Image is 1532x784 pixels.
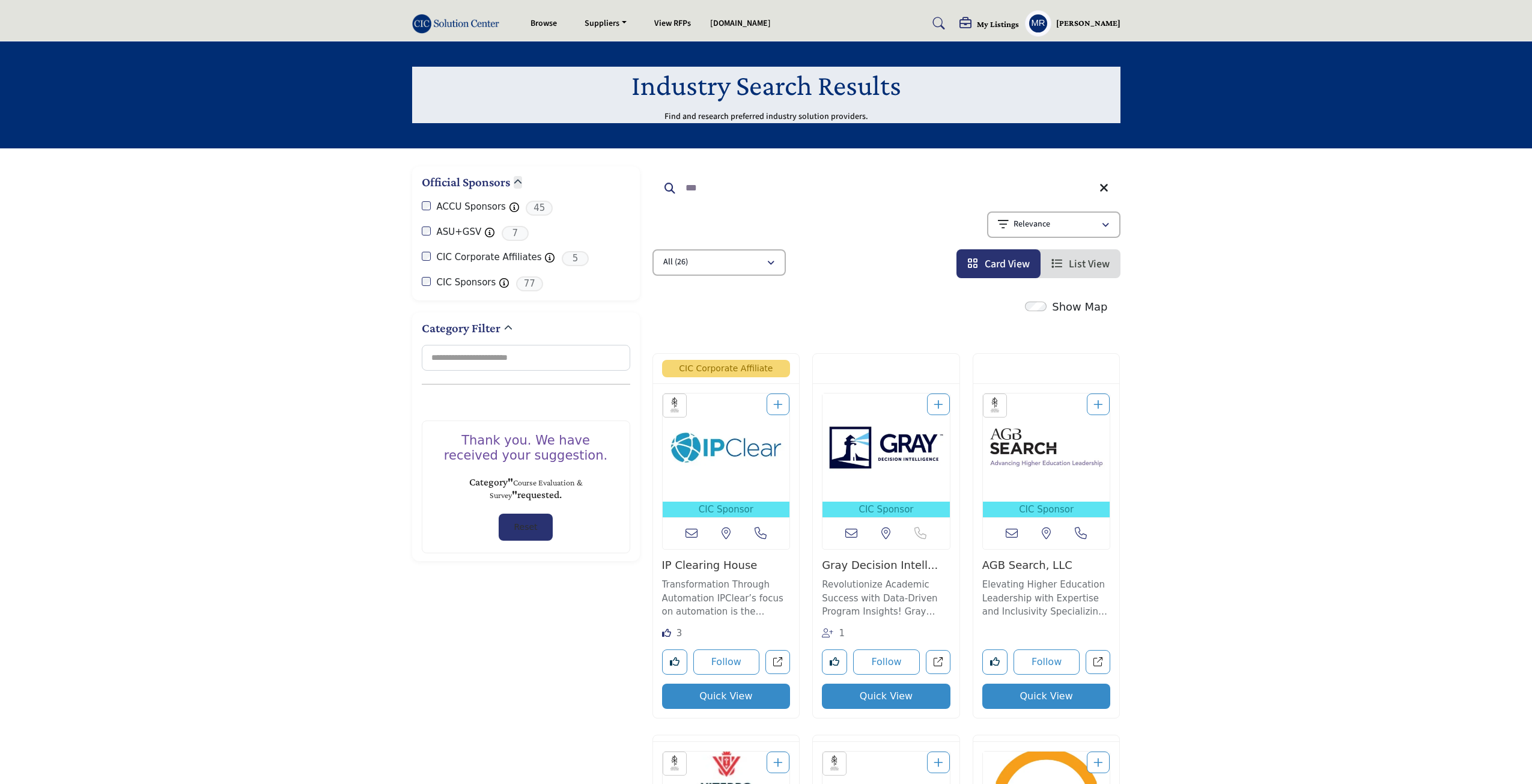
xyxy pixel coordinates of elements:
[654,17,691,29] a: View RFPs
[921,14,953,33] a: Search
[825,503,947,517] span: CIC Sponsor
[412,14,506,34] img: Site Logo
[822,578,950,619] p: Revolutionize Academic Success with Data-Driven Program Insights! Gray Decision Intelligence oper...
[576,15,635,32] a: Suppliers
[631,67,901,104] h1: Industry Search Results
[562,251,589,266] span: 5
[956,249,1041,278] li: Card View
[1056,17,1120,29] h5: [PERSON_NAME]
[1086,650,1110,675] a: Open agb-search in new tab
[422,345,630,371] input: Search Category
[693,649,760,675] button: Follow
[1052,299,1107,315] label: Show Map
[765,650,790,675] a: Open ipclear in new tab
[530,17,557,29] a: Browse
[662,684,791,709] button: Quick View
[826,755,843,772] img: ACCU Sponsors Badge Icon
[853,649,920,675] button: Follow
[422,252,431,261] input: CIC Corporate Affiliates checkbox
[822,394,950,518] a: Open Listing in new tab
[437,433,615,463] h4: Thank you. We have received your suggestion.
[663,257,688,269] p: All (26)
[1014,219,1050,231] p: Relevance
[959,17,1019,32] div: My Listings
[773,756,783,769] a: Add To List
[839,628,845,639] span: 1
[822,559,938,571] a: Gray Decision Intell...
[934,756,943,769] a: Add To List
[822,684,950,709] button: Quick View
[983,394,1110,502] img: AGB Search, LLC
[516,276,543,291] span: 77
[926,650,950,675] a: Open gray-decision-intelligence in new tab
[1093,398,1103,411] a: Add To List
[490,478,583,500] span: Course Evaluation & Survey
[710,17,771,29] a: [DOMAIN_NAME]
[967,257,1030,272] a: View Card
[985,503,1108,517] span: CIC Sponsor
[1051,257,1110,272] a: View List
[977,19,1019,29] h5: My Listings
[982,649,1008,675] button: Like listing
[422,226,431,236] input: ASU+GSV checkbox
[1069,257,1110,272] span: List View
[1093,756,1103,769] a: Add To List
[982,559,1111,572] h3: AGB Search, LLC
[662,578,791,619] p: Transformation Through Automation IPClear’s focus on automation is the cornerstone of its approac...
[437,225,482,239] label: ASU+GSV
[676,628,682,639] span: 3
[665,503,788,517] span: CIC Sponsor
[934,398,943,411] a: Add To List
[773,398,783,411] a: Add To List
[822,624,845,640] div: Followers
[666,755,683,772] img: ACCU Sponsors Badge Icon
[662,649,687,675] button: Like listing
[437,276,496,290] label: CIC Sponsors
[422,320,500,337] h2: Category Filter
[822,394,950,502] img: Gray Decision Intelligence
[982,575,1111,619] a: Elevating Higher Education Leadership with Expertise and Inclusivity Specializing in the independ...
[664,111,868,123] p: Find and research preferred industry solution providers.
[526,201,553,216] span: 45
[437,251,542,264] label: CIC Corporate Affiliates
[822,649,847,675] button: Like listing
[983,394,1110,518] a: Open Listing in new tab
[822,575,950,619] a: Revolutionize Academic Success with Data-Driven Program Insights! Gray Decision Intelligence oper...
[502,226,529,241] span: 7
[985,257,1030,272] span: Card View
[662,559,758,571] a: IP Clearing House
[499,514,552,541] button: Reset
[666,397,683,414] img: ACCU Sponsors Badge Icon
[982,559,1072,571] a: AGB Search, LLC
[986,397,1003,414] img: ACCU Sponsors Badge Icon
[662,559,791,572] h3: IP Clearing House
[662,360,791,377] span: CIC Corporate Affiliate
[437,476,615,501] h5: Category requested.
[422,201,431,210] input: ACCU Sponsors checkbox
[982,684,1111,709] button: Quick View
[982,578,1111,619] p: Elevating Higher Education Leadership with Expertise and Inclusivity Specializing in the independ...
[422,174,510,191] h2: Official Sponsors
[652,174,1120,202] input: Search Keyword
[1041,249,1120,278] li: List View
[663,394,790,502] img: IP Clearing House
[663,394,790,518] a: Open Listing in new tab
[514,522,537,532] span: Reset
[822,559,950,572] h3: Gray Decision Intelligence
[422,277,431,286] input: CIC Sponsors checkbox
[987,211,1120,238] button: Relevance
[1014,649,1080,675] button: Follow
[662,575,791,619] a: Transformation Through Automation IPClear’s focus on automation is the cornerstone of its approac...
[437,200,506,214] label: ACCU Sponsors
[652,249,786,276] button: All (26)
[490,476,583,500] b: " "
[662,628,671,637] i: Likes
[1025,10,1051,37] button: Show hide supplier dropdown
